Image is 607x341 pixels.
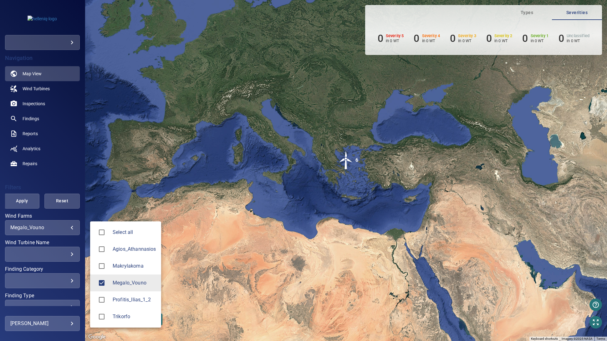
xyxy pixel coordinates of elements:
[113,262,156,270] span: Makrylakoma
[95,310,108,323] span: Trikorfo
[113,279,156,287] div: Wind Farms Megalo_Vouno
[95,276,108,289] span: Megalo_Vouno
[113,296,156,304] span: Profitis_Ilias_1_2
[113,245,156,253] span: Agios_Athannasios
[95,293,108,306] span: Profitis_Ilias_1_2
[113,296,156,304] div: Wind Farms Profitis_Ilias_1_2
[90,221,161,328] ul: Megalo_Vouno
[113,279,156,287] span: Megalo_Vouno
[113,245,156,253] div: Wind Farms Agios_Athannasios
[113,313,156,320] span: Trikorfo
[113,313,156,320] div: Wind Farms Trikorfo
[95,259,108,273] span: Makrylakoma
[113,262,156,270] div: Wind Farms Makrylakoma
[113,229,156,236] span: Select all
[95,243,108,256] span: Agios_Athannasios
